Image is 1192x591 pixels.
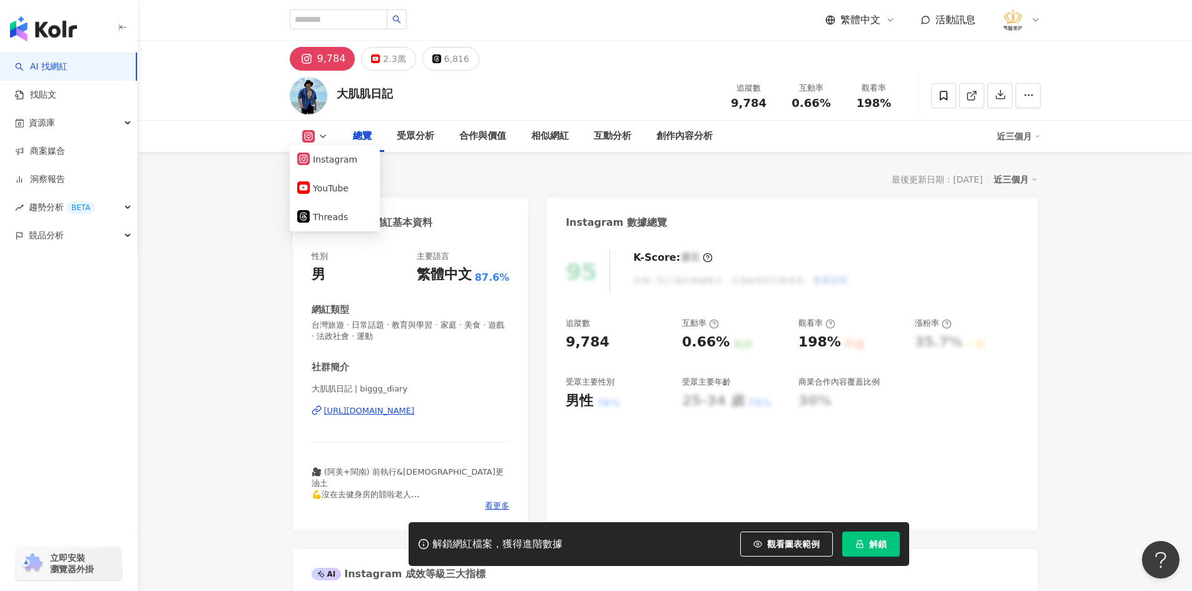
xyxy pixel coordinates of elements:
a: [URL][DOMAIN_NAME] [312,405,510,417]
img: logo [10,16,77,41]
div: 大肌肌日記 [337,86,393,101]
div: 主要語言 [417,251,449,262]
a: chrome extension立即安裝 瀏覽器外掛 [16,547,121,580]
img: %E6%B3%95%E5%96%AC%E9%86%AB%E7%BE%8E%E8%A8%BA%E6%89%80_LOGO%20.png [1001,8,1025,32]
button: Threads [297,208,372,226]
span: 立即安裝 瀏覽器外掛 [50,552,94,575]
div: 6,816 [444,50,469,68]
div: 男 [312,265,325,285]
div: 互動分析 [594,129,631,144]
a: 商案媒合 [15,145,65,158]
div: BETA [66,201,95,214]
div: 近三個月 [997,126,1041,146]
div: 合作與價值 [459,129,506,144]
div: 198% [798,333,841,352]
span: 觀看圖表範例 [767,539,820,549]
span: 競品分析 [29,221,64,250]
div: Instagram 成效等級三大指標 [312,567,486,581]
div: 漲粉率 [915,318,952,329]
div: 觀看率 [850,82,898,94]
span: 9,784 [731,96,767,109]
button: YouTube [297,179,372,197]
img: chrome extension [20,553,44,573]
div: 男性 [566,391,593,411]
img: KOL Avatar [290,77,327,114]
div: 性別 [312,251,328,262]
a: 找貼文 [15,89,56,101]
div: 最後更新日期：[DATE] [892,174,982,184]
button: 2.3萬 [361,47,415,71]
span: 大肌肌日記 | biggg_diary [312,383,510,395]
div: 9,784 [317,50,346,68]
span: 解鎖 [869,539,887,549]
div: 受眾分析 [397,129,434,144]
div: 總覽 [353,129,372,144]
div: 受眾主要年齡 [682,376,731,388]
div: 2.3萬 [383,50,405,68]
div: 追蹤數 [566,318,590,329]
span: 198% [857,97,892,109]
span: lock [855,540,864,548]
a: searchAI 找網紅 [15,61,68,73]
div: 商業合作內容覆蓋比例 [798,376,880,388]
span: 資源庫 [29,109,55,137]
div: 網紅類型 [312,303,349,316]
div: 0.66% [682,333,730,352]
div: 近三個月 [994,171,1037,188]
div: [URL][DOMAIN_NAME] [324,405,415,417]
span: 🎥 (阿美+閩南) 前執行&[DEMOGRAPHIC_DATA]更油土 💪沒在去健身房的競啦老人 🌊before 東漂[DATE]的凹豆宅男 來信請至📪：[EMAIL_ADDRESS][DOMA... [312,467,504,522]
div: K-Score : [633,251,713,265]
span: 趨勢分析 [29,193,95,221]
div: 受眾主要性別 [566,376,614,388]
span: 繁體中文 [840,13,880,27]
div: 繁體中文 [417,265,472,285]
span: 0.66% [792,97,830,109]
div: 追蹤數 [725,82,773,94]
div: 相似網紅 [531,129,569,144]
span: 台灣旅遊 · 日常話題 · 教育與學習 · 家庭 · 美食 · 遊戲 · 法政社會 · 運動 [312,320,510,342]
div: 創作內容分析 [656,129,713,144]
span: rise [15,203,24,212]
div: Instagram 數據總覽 [566,216,667,230]
a: 洞察報告 [15,173,65,186]
div: 解鎖網紅檔案，獲得進階數據 [432,538,563,551]
span: 看更多 [485,500,509,512]
button: 6,816 [422,47,479,71]
button: 9,784 [290,47,355,71]
span: 87.6% [475,271,510,285]
button: 解鎖 [842,532,900,557]
div: AI [312,568,342,580]
div: 觀看率 [798,318,835,329]
div: 互動率 [788,82,835,94]
span: 活動訊息 [935,14,976,26]
div: 互動率 [682,318,719,329]
div: 9,784 [566,333,609,352]
button: 觀看圖表範例 [740,532,833,557]
div: 社群簡介 [312,361,349,374]
button: Instagram [297,151,372,168]
span: search [392,15,401,24]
